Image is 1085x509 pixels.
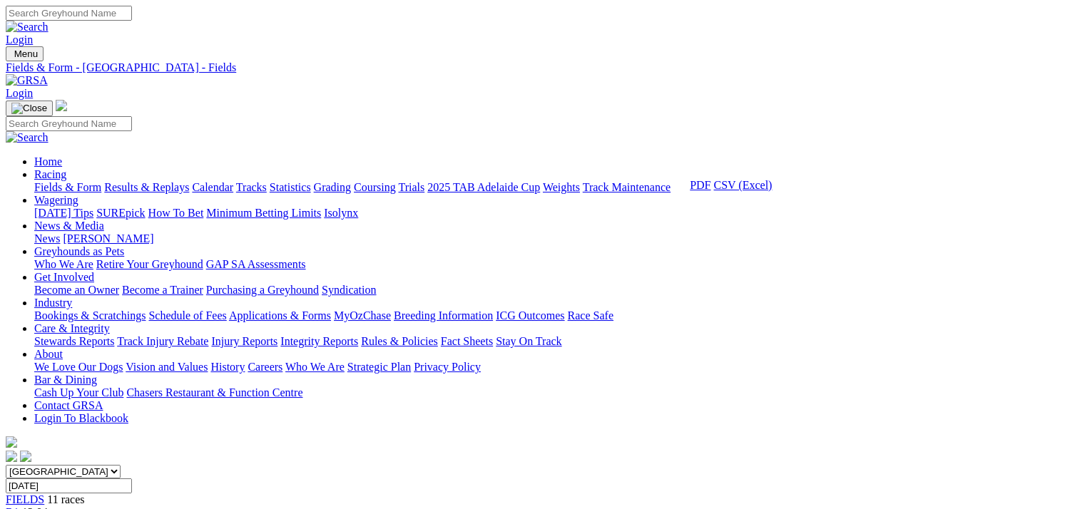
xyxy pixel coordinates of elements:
[34,194,78,206] a: Wagering
[117,335,208,347] a: Track Injury Rebate
[126,361,208,373] a: Vision and Values
[398,181,424,193] a: Trials
[34,348,63,360] a: About
[34,297,72,309] a: Industry
[96,207,145,219] a: SUREpick
[6,131,49,144] img: Search
[6,116,132,131] input: Search
[713,179,772,191] a: CSV (Excel)
[34,374,97,386] a: Bar & Dining
[236,181,267,193] a: Tracks
[324,207,358,219] a: Isolynx
[6,61,1079,74] a: Fields & Form - [GEOGRAPHIC_DATA] - Fields
[34,207,1079,220] div: Wagering
[96,258,203,270] a: Retire Your Greyhound
[280,335,358,347] a: Integrity Reports
[34,399,103,411] a: Contact GRSA
[34,386,1079,399] div: Bar & Dining
[567,309,613,322] a: Race Safe
[63,232,153,245] a: [PERSON_NAME]
[6,34,33,46] a: Login
[34,258,1079,271] div: Greyhounds as Pets
[543,181,580,193] a: Weights
[56,100,67,111] img: logo-grsa-white.png
[192,181,233,193] a: Calendar
[34,155,62,168] a: Home
[34,284,119,296] a: Become an Owner
[34,245,124,257] a: Greyhounds as Pets
[322,284,376,296] a: Syndication
[14,48,38,59] span: Menu
[210,361,245,373] a: History
[34,207,93,219] a: [DATE] Tips
[690,179,772,192] div: Download
[270,181,311,193] a: Statistics
[34,361,123,373] a: We Love Our Dogs
[47,493,84,505] span: 11 races
[583,181,671,193] a: Track Maintenance
[6,21,49,34] img: Search
[211,335,277,347] a: Injury Reports
[6,6,132,21] input: Search
[414,361,481,373] a: Privacy Policy
[34,168,66,180] a: Racing
[427,181,540,193] a: 2025 TAB Adelaide Cup
[6,101,53,116] button: Toggle navigation
[334,309,391,322] a: MyOzChase
[6,46,44,61] button: Toggle navigation
[34,335,114,347] a: Stewards Reports
[206,258,306,270] a: GAP SA Assessments
[20,451,31,462] img: twitter.svg
[6,74,48,87] img: GRSA
[148,207,204,219] a: How To Bet
[34,271,94,283] a: Get Involved
[347,361,411,373] a: Strategic Plan
[206,284,319,296] a: Purchasing a Greyhound
[496,309,564,322] a: ICG Outcomes
[34,309,146,322] a: Bookings & Scratchings
[6,436,17,448] img: logo-grsa-white.png
[34,181,101,193] a: Fields & Form
[148,309,226,322] a: Schedule of Fees
[361,335,438,347] a: Rules & Policies
[6,451,17,462] img: facebook.svg
[34,335,1079,348] div: Care & Integrity
[441,335,493,347] a: Fact Sheets
[34,232,1079,245] div: News & Media
[34,284,1079,297] div: Get Involved
[394,309,493,322] a: Breeding Information
[34,232,60,245] a: News
[34,309,1079,322] div: Industry
[206,207,321,219] a: Minimum Betting Limits
[34,322,110,334] a: Care & Integrity
[6,493,44,505] a: FIELDS
[6,478,132,493] input: Select date
[34,181,1079,194] div: Racing
[34,258,93,270] a: Who We Are
[248,361,282,373] a: Careers
[229,309,331,322] a: Applications & Forms
[6,87,33,99] a: Login
[104,181,189,193] a: Results & Replays
[34,361,1079,374] div: About
[285,361,345,373] a: Who We Are
[690,179,710,191] a: PDF
[126,386,302,399] a: Chasers Restaurant & Function Centre
[354,181,396,193] a: Coursing
[34,220,104,232] a: News & Media
[314,181,351,193] a: Grading
[122,284,203,296] a: Become a Trainer
[34,412,128,424] a: Login To Blackbook
[34,386,123,399] a: Cash Up Your Club
[11,103,47,114] img: Close
[496,335,561,347] a: Stay On Track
